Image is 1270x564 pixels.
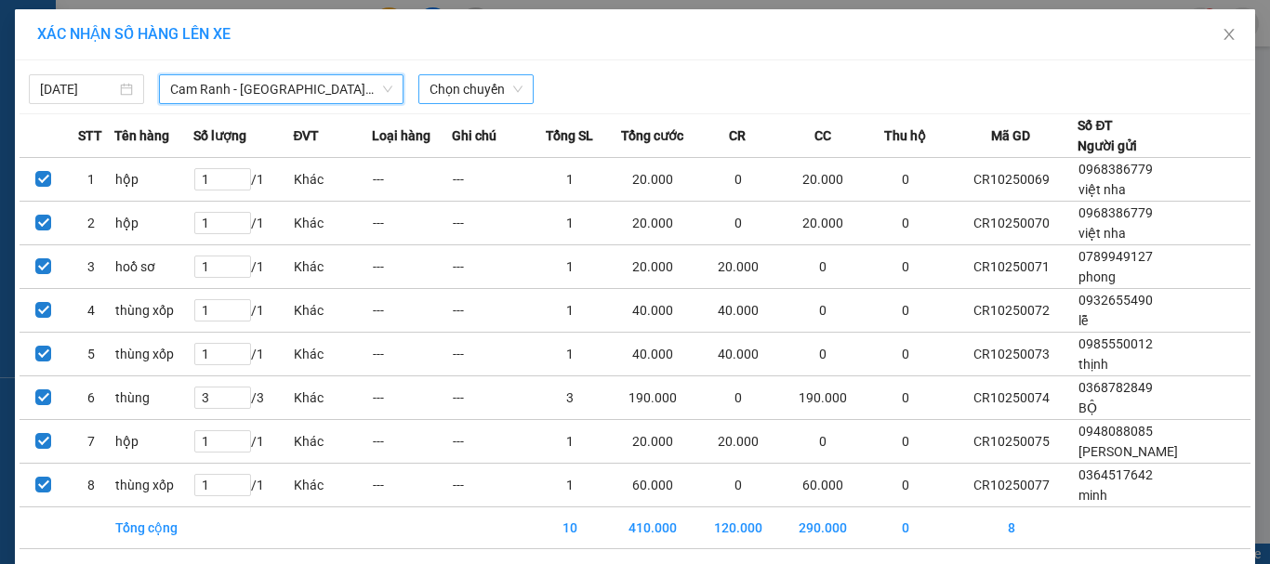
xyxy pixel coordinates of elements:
[866,289,945,333] td: 0
[372,464,451,507] td: ---
[114,333,193,376] td: thùng xốp
[1078,269,1116,284] span: phong
[531,245,610,289] td: 1
[452,464,531,507] td: ---
[293,420,372,464] td: Khác
[452,333,531,376] td: ---
[159,38,289,60] div: chung
[866,158,945,202] td: 0
[452,289,531,333] td: ---
[67,202,114,245] td: 2
[452,245,531,289] td: ---
[531,158,610,202] td: 1
[372,289,451,333] td: ---
[531,289,610,333] td: 1
[40,79,116,99] input: 12/10/2025
[159,60,289,86] div: 0777022361
[16,16,146,38] div: Cam Ranh
[1078,182,1126,197] span: việt nha
[610,289,695,333] td: 40.000
[884,125,926,146] span: Thu hộ
[945,507,1078,549] td: 8
[67,158,114,202] td: 1
[945,333,1078,376] td: CR10250073
[531,333,610,376] td: 1
[372,376,451,420] td: ---
[452,158,531,202] td: ---
[610,202,695,245] td: 20.000
[610,464,695,507] td: 60.000
[193,245,293,289] td: / 1
[382,84,393,95] span: down
[780,464,866,507] td: 60.000
[67,464,114,507] td: 8
[945,376,1078,420] td: CR10250074
[1078,400,1097,415] span: BỘ
[372,125,430,146] span: Loại hàng
[37,25,231,43] span: XÁC NHẬN SỐ HÀNG LÊN XE
[1078,162,1153,177] span: 0968386779
[372,245,451,289] td: ---
[114,420,193,464] td: hộp
[1078,293,1153,308] span: 0932655490
[621,125,683,146] span: Tổng cước
[193,202,293,245] td: / 1
[114,289,193,333] td: thùng xốp
[695,420,781,464] td: 20.000
[293,464,372,507] td: Khác
[695,289,781,333] td: 40.000
[1078,205,1153,220] span: 0968386779
[991,125,1030,146] span: Mã GD
[372,420,451,464] td: ---
[695,507,781,549] td: 120.000
[945,289,1078,333] td: CR10250072
[945,464,1078,507] td: CR10250077
[780,158,866,202] td: 20.000
[114,158,193,202] td: hộp
[945,420,1078,464] td: CR10250075
[1078,313,1088,328] span: lễ
[16,18,45,37] span: Gửi:
[16,38,146,60] div: minh
[695,202,781,245] td: 0
[114,202,193,245] td: hộp
[729,125,746,146] span: CR
[531,420,610,464] td: 1
[293,125,319,146] span: ĐVT
[372,333,451,376] td: ---
[156,98,291,143] div: 60.000
[293,202,372,245] td: Khác
[866,464,945,507] td: 0
[452,376,531,420] td: ---
[1078,424,1153,439] span: 0948088085
[945,202,1078,245] td: CR10250070
[780,376,866,420] td: 190.000
[780,507,866,549] td: 290.000
[193,158,293,202] td: / 1
[546,125,593,146] span: Tổng SL
[866,507,945,549] td: 0
[114,507,193,549] td: Tổng cộng
[372,158,451,202] td: ---
[293,245,372,289] td: Khác
[695,376,781,420] td: 0
[67,289,114,333] td: 4
[67,245,114,289] td: 3
[1078,488,1107,503] span: minh
[293,333,372,376] td: Khác
[780,245,866,289] td: 0
[695,158,781,202] td: 0
[293,376,372,420] td: Khác
[193,464,293,507] td: / 1
[866,245,945,289] td: 0
[67,420,114,464] td: 7
[170,75,392,103] span: Cam Ranh - Sài Gòn (Hàng Hóa)
[610,158,695,202] td: 20.000
[610,507,695,549] td: 410.000
[695,333,781,376] td: 40.000
[945,245,1078,289] td: CR10250071
[1203,9,1255,61] button: Close
[293,158,372,202] td: Khác
[610,420,695,464] td: 20.000
[452,420,531,464] td: ---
